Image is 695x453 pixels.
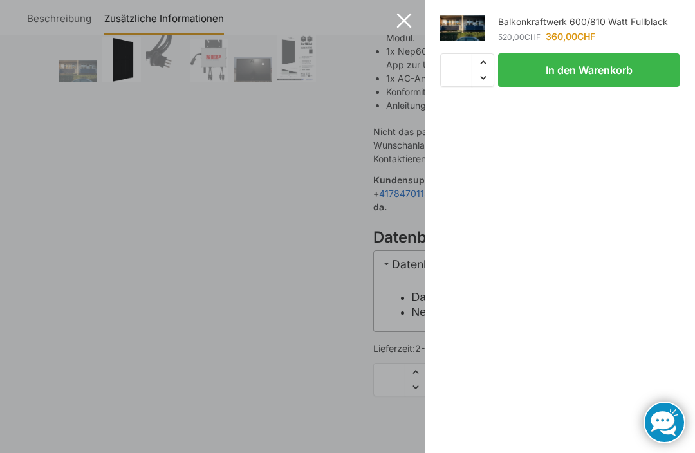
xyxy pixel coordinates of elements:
span: Balkonkraftwerk 600/810 Watt Fullblack [498,16,668,27]
span: CHF [524,32,541,42]
input: Produktmenge [440,53,472,87]
span: 360,00 [546,31,595,42]
span: Increase quantity [472,54,494,71]
span: CHF [577,31,595,42]
img: 2 Balkonkraftwerke [440,15,485,41]
button: In den Warenkorb [498,53,680,87]
span: 520,00 [498,32,541,42]
span: Reduce quantity [472,69,494,86]
button: Close sticky add to cart [386,3,422,39]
